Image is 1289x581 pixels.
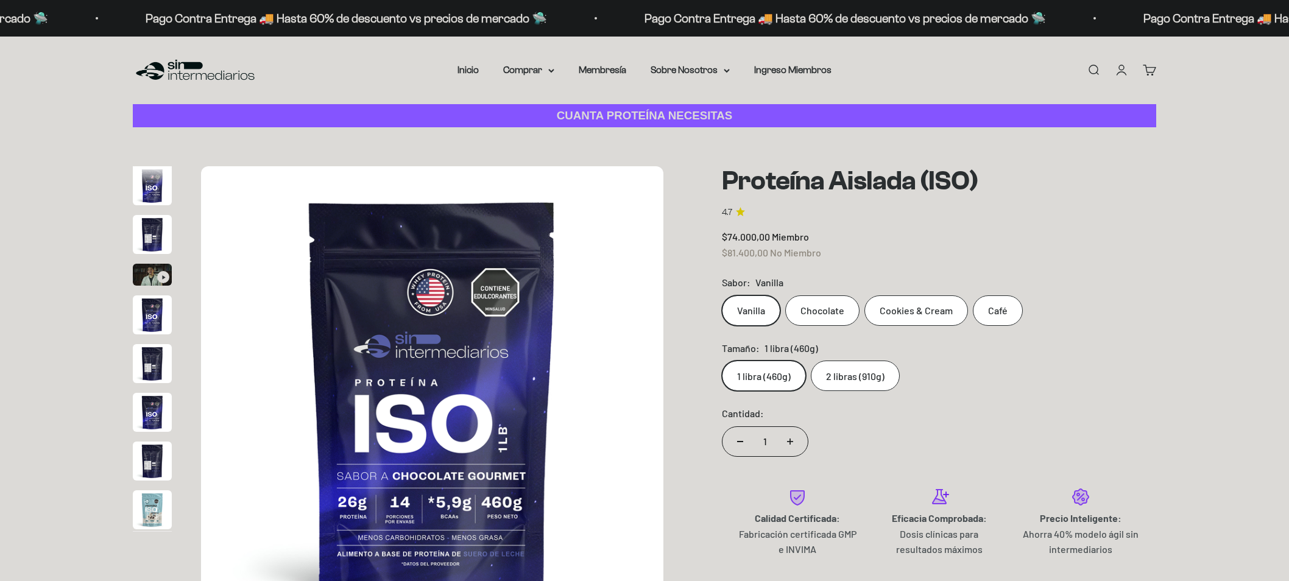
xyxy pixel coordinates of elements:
[722,166,1156,195] h1: Proteína Aislada (ISO)
[133,295,172,338] button: Ir al artículo 4
[133,393,172,432] img: Proteína Aislada (ISO)
[133,215,172,258] button: Ir al artículo 2
[892,512,987,524] strong: Eficacia Comprobada:
[457,65,479,75] a: Inicio
[722,247,768,258] span: $81.400,00
[1020,526,1142,557] p: Ahorra 40% modelo ágil sin intermediarios
[133,490,172,533] button: Ir al artículo 8
[133,490,172,529] img: Proteína Aislada (ISO)
[579,65,626,75] a: Membresía
[644,9,1046,28] p: Pago Contra Entrega 🚚 Hasta 60% de descuento vs precios de mercado 🛸
[878,526,1000,557] p: Dosis clínicas para resultados máximos
[754,65,832,75] a: Ingreso Miembros
[133,295,172,334] img: Proteína Aislada (ISO)
[765,340,818,356] span: 1 libra (460g)
[133,393,172,435] button: Ir al artículo 6
[772,427,808,456] button: Aumentar cantidad
[755,275,783,290] span: Vanilla
[133,104,1156,128] a: CUANTA PROTEÍNA NECESITAS
[722,275,750,290] legend: Sabor:
[133,442,172,481] img: Proteína Aislada (ISO)
[722,206,732,219] span: 4.7
[722,231,770,242] span: $74.000,00
[503,62,554,78] summary: Comprar
[736,526,858,557] p: Fabricación certificada GMP e INVIMA
[770,247,821,258] span: No Miembro
[133,166,172,209] button: Ir al artículo 1
[755,512,840,524] strong: Calidad Certificada:
[722,340,760,356] legend: Tamaño:
[1040,512,1121,524] strong: Precio Inteligente:
[772,231,809,242] span: Miembro
[722,427,758,456] button: Reducir cantidad
[651,62,730,78] summary: Sobre Nosotros
[133,344,172,383] img: Proteína Aislada (ISO)
[133,215,172,254] img: Proteína Aislada (ISO)
[722,206,1156,219] a: 4.74.7 de 5.0 estrellas
[133,166,172,205] img: Proteína Aislada (ISO)
[133,442,172,484] button: Ir al artículo 7
[133,264,172,289] button: Ir al artículo 3
[146,9,547,28] p: Pago Contra Entrega 🚚 Hasta 60% de descuento vs precios de mercado 🛸
[133,344,172,387] button: Ir al artículo 5
[722,406,764,421] label: Cantidad:
[557,109,733,122] strong: CUANTA PROTEÍNA NECESITAS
